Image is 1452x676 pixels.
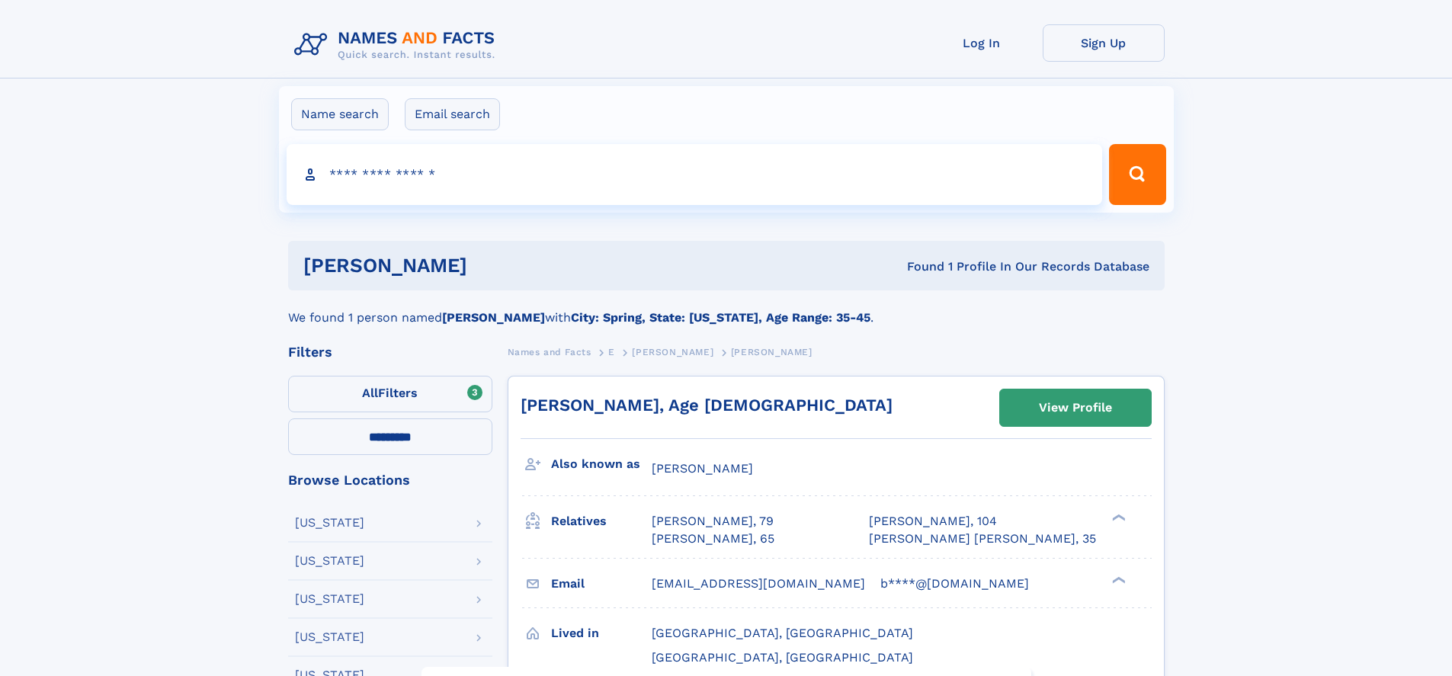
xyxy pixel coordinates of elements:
[632,342,713,361] a: [PERSON_NAME]
[295,555,364,567] div: [US_STATE]
[288,24,508,66] img: Logo Names and Facts
[652,576,865,591] span: [EMAIL_ADDRESS][DOMAIN_NAME]
[551,508,652,534] h3: Relatives
[442,310,545,325] b: [PERSON_NAME]
[303,256,688,275] h1: [PERSON_NAME]
[652,626,913,640] span: [GEOGRAPHIC_DATA], [GEOGRAPHIC_DATA]
[869,513,997,530] a: [PERSON_NAME], 104
[652,530,774,547] a: [PERSON_NAME], 65
[295,517,364,529] div: [US_STATE]
[869,530,1096,547] a: [PERSON_NAME] [PERSON_NAME], 35
[551,571,652,597] h3: Email
[551,620,652,646] h3: Lived in
[1109,144,1165,205] button: Search Button
[652,513,774,530] a: [PERSON_NAME], 79
[1108,575,1127,585] div: ❯
[571,310,870,325] b: City: Spring, State: [US_STATE], Age Range: 35-45
[287,144,1103,205] input: search input
[731,347,813,357] span: [PERSON_NAME]
[521,396,893,415] a: [PERSON_NAME], Age [DEMOGRAPHIC_DATA]
[652,650,913,665] span: [GEOGRAPHIC_DATA], [GEOGRAPHIC_DATA]
[687,258,1149,275] div: Found 1 Profile In Our Records Database
[551,451,652,477] h3: Also known as
[1108,513,1127,523] div: ❯
[405,98,500,130] label: Email search
[1043,24,1165,62] a: Sign Up
[1000,389,1151,426] a: View Profile
[921,24,1043,62] a: Log In
[1039,390,1112,425] div: View Profile
[288,290,1165,327] div: We found 1 person named with .
[288,473,492,487] div: Browse Locations
[608,347,615,357] span: E
[291,98,389,130] label: Name search
[295,631,364,643] div: [US_STATE]
[295,593,364,605] div: [US_STATE]
[508,342,591,361] a: Names and Facts
[362,386,378,400] span: All
[288,376,492,412] label: Filters
[608,342,615,361] a: E
[632,347,713,357] span: [PERSON_NAME]
[288,345,492,359] div: Filters
[652,461,753,476] span: [PERSON_NAME]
